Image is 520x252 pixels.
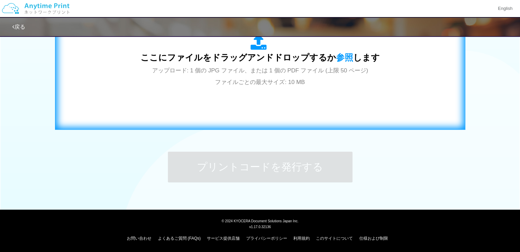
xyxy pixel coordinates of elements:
[293,236,310,241] a: 利用規約
[249,225,271,229] span: v1.17.0.32136
[207,236,240,241] a: サービス提供店舗
[168,152,352,182] button: プリントコードを発行する
[12,24,25,30] a: 戻る
[246,236,287,241] a: プライバシーポリシー
[359,236,388,241] a: 仕様および制限
[336,53,353,62] span: 参照
[152,67,368,85] span: アップロード: 1 個の JPG ファイル、または 1 個の PDF ファイル (上限 50 ページ) ファイルごとの最大サイズ: 10 MB
[127,236,151,241] a: お問い合わせ
[158,236,201,241] a: よくあるご質問 (FAQs)
[141,53,380,62] span: ここにファイルをドラッグアンドドロップするか します
[222,219,298,223] span: © 2024 KYOCERA Document Solutions Japan Inc.
[316,236,353,241] a: このサイトについて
